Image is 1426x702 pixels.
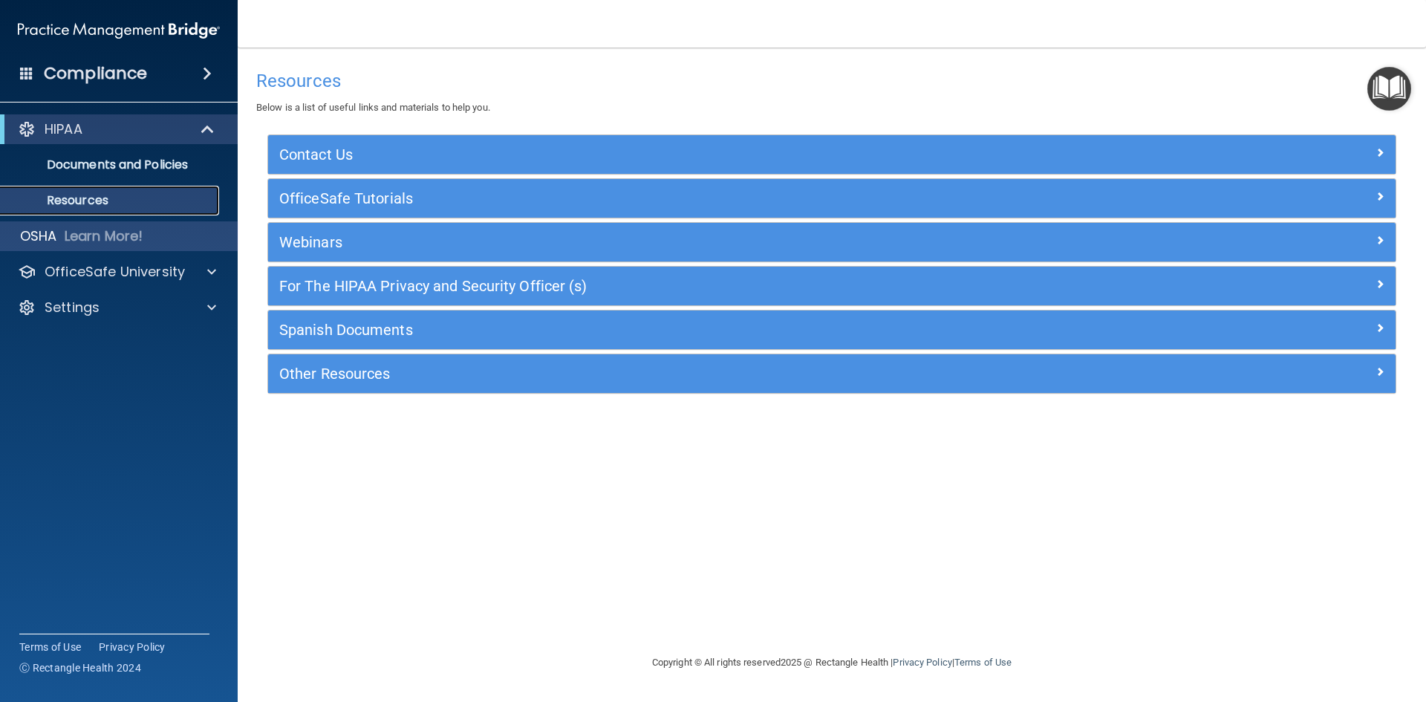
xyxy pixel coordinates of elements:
[256,102,490,113] span: Below is a list of useful links and materials to help you.
[1169,597,1408,656] iframe: Drift Widget Chat Controller
[18,120,215,138] a: HIPAA
[18,263,216,281] a: OfficeSafe University
[45,299,100,316] p: Settings
[18,299,216,316] a: Settings
[279,274,1384,298] a: For The HIPAA Privacy and Security Officer (s)
[19,660,141,675] span: Ⓒ Rectangle Health 2024
[44,63,147,84] h4: Compliance
[279,230,1384,254] a: Webinars
[893,657,951,668] a: Privacy Policy
[10,157,212,172] p: Documents and Policies
[19,640,81,654] a: Terms of Use
[954,657,1012,668] a: Terms of Use
[18,16,220,45] img: PMB logo
[20,227,57,245] p: OSHA
[45,263,185,281] p: OfficeSafe University
[256,71,1407,91] h4: Resources
[279,186,1384,210] a: OfficeSafe Tutorials
[279,146,1103,163] h5: Contact Us
[10,193,212,208] p: Resources
[279,278,1103,294] h5: For The HIPAA Privacy and Security Officer (s)
[45,120,82,138] p: HIPAA
[279,318,1384,342] a: Spanish Documents
[279,143,1384,166] a: Contact Us
[65,227,143,245] p: Learn More!
[279,190,1103,207] h5: OfficeSafe Tutorials
[279,362,1384,386] a: Other Resources
[279,234,1103,250] h5: Webinars
[561,639,1103,686] div: Copyright © All rights reserved 2025 @ Rectangle Health | |
[279,365,1103,382] h5: Other Resources
[279,322,1103,338] h5: Spanish Documents
[1367,67,1411,111] button: Open Resource Center
[99,640,166,654] a: Privacy Policy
